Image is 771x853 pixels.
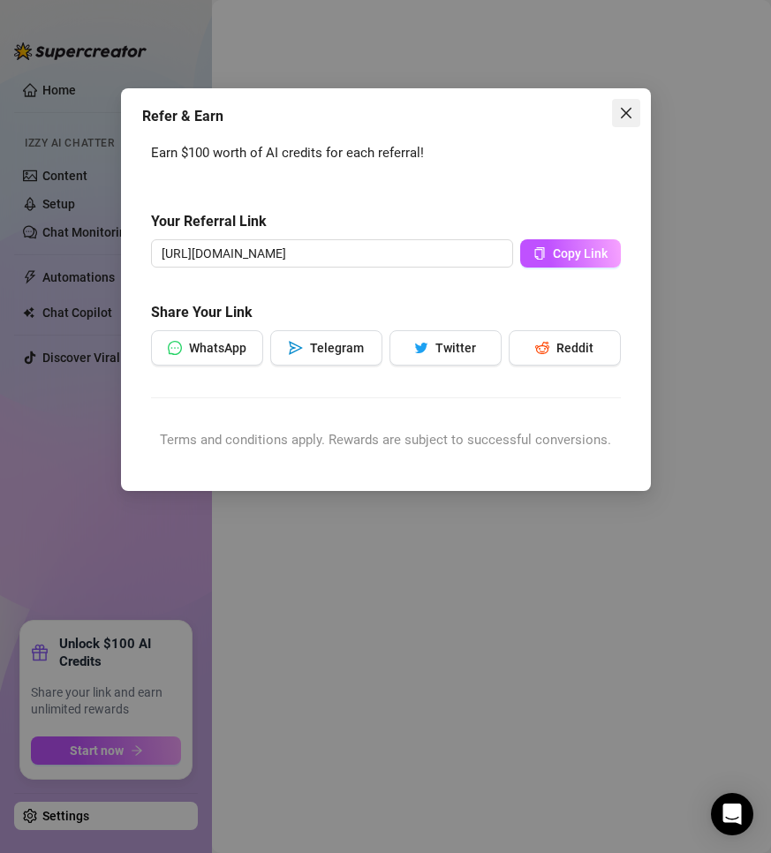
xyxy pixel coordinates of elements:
[520,239,621,268] button: Copy Link
[533,247,546,260] span: copy
[270,330,382,366] button: sendTelegram
[435,341,476,355] span: Twitter
[289,341,303,355] span: send
[310,341,364,355] span: Telegram
[168,341,182,355] span: message
[553,246,608,260] span: Copy Link
[151,302,621,323] h5: Share Your Link
[619,106,633,120] span: close
[189,341,246,355] span: WhatsApp
[389,330,502,366] button: twitterTwitter
[151,330,263,366] button: messageWhatsApp
[142,106,630,127] div: Refer & Earn
[612,106,640,120] span: Close
[556,341,593,355] span: Reddit
[509,330,621,366] button: redditReddit
[151,430,621,451] div: Terms and conditions apply. Rewards are subject to successful conversions.
[535,341,549,355] span: reddit
[151,143,621,164] div: Earn $100 worth of AI credits for each referral!
[711,793,753,835] div: Open Intercom Messenger
[414,341,428,355] span: twitter
[151,211,621,232] h5: Your Referral Link
[612,99,640,127] button: Close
